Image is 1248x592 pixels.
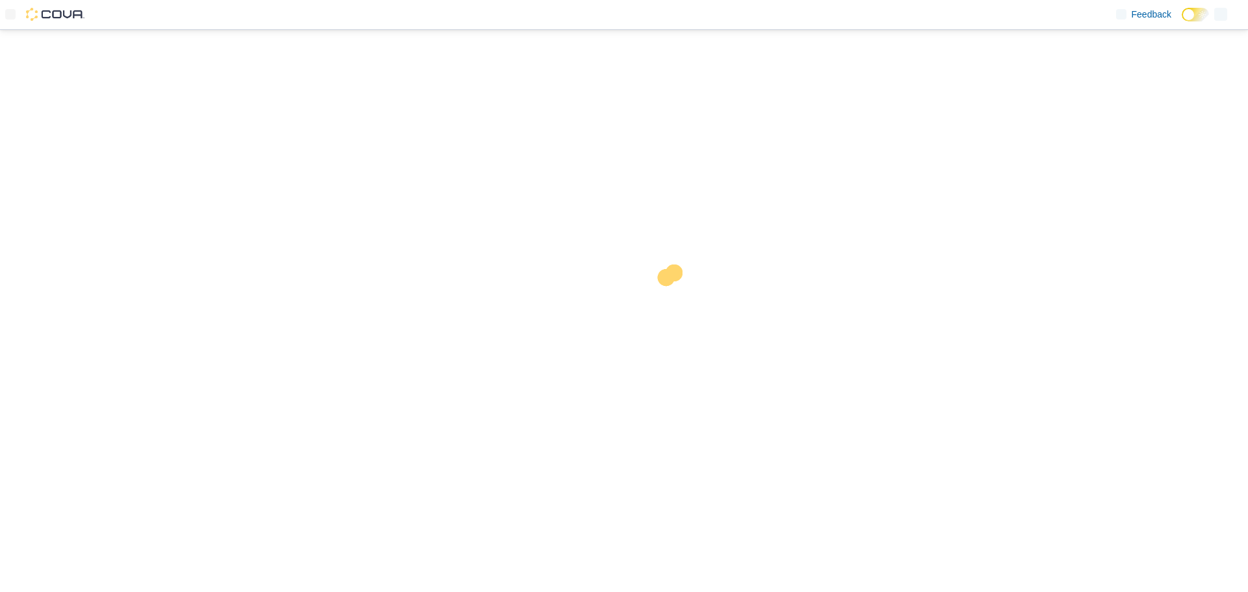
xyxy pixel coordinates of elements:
a: Feedback [1111,1,1176,27]
img: Cova [26,8,84,21]
span: Feedback [1132,8,1171,21]
input: Dark Mode [1182,8,1209,21]
img: cova-loader [624,255,721,352]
